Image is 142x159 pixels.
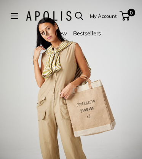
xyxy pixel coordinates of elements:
[11,13,18,19] button: Open menu
[75,12,83,20] a: Open search
[41,30,49,37] a: All
[55,30,67,37] a: New
[120,11,130,21] a: 0
[26,11,72,21] img: Apolis
[73,30,101,37] a: Bestsellers
[128,9,135,16] span: 0
[90,11,117,21] a: My Account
